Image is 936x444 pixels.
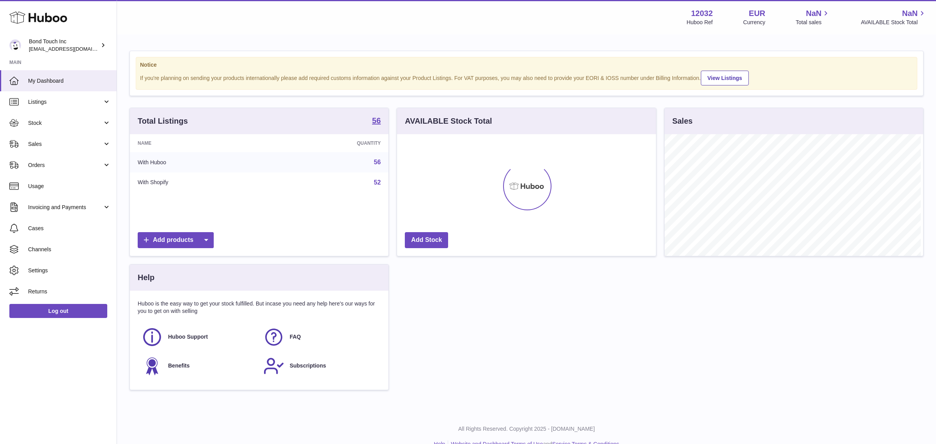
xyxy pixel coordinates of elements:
a: NaN AVAILABLE Stock Total [861,8,927,26]
img: internalAdmin-12032@internal.huboo.com [9,39,21,51]
span: Invoicing and Payments [28,204,103,211]
td: With Huboo [130,152,269,172]
a: Log out [9,304,107,318]
a: 56 [374,159,381,165]
span: Cases [28,225,111,232]
p: All Rights Reserved. Copyright 2025 - [DOMAIN_NAME] [123,425,930,433]
h3: Total Listings [138,116,188,126]
a: Huboo Support [142,327,255,348]
div: If you're planning on sending your products internationally please add required customs informati... [140,69,913,85]
div: Bond Touch Inc [29,38,99,53]
td: With Shopify [130,172,269,193]
strong: Notice [140,61,913,69]
a: Add products [138,232,214,248]
span: Huboo Support [168,333,208,341]
th: Name [130,134,269,152]
a: Add Stock [405,232,448,248]
span: Listings [28,98,103,106]
span: Benefits [168,362,190,369]
span: Settings [28,267,111,274]
span: My Dashboard [28,77,111,85]
h3: AVAILABLE Stock Total [405,116,492,126]
span: Stock [28,119,103,127]
strong: 12032 [691,8,713,19]
span: AVAILABLE Stock Total [861,19,927,26]
span: FAQ [290,333,301,341]
span: Total sales [796,19,830,26]
span: Orders [28,162,103,169]
p: Huboo is the easy way to get your stock fulfilled. But incase you need any help here's our ways f... [138,300,381,315]
a: Subscriptions [263,355,377,377]
a: NaN Total sales [796,8,830,26]
a: 52 [374,179,381,186]
h3: Help [138,272,154,283]
span: Usage [28,183,111,190]
a: FAQ [263,327,377,348]
a: 56 [372,117,381,126]
div: Currency [743,19,766,26]
span: NaN [806,8,821,19]
div: Huboo Ref [687,19,713,26]
th: Quantity [269,134,389,152]
a: View Listings [701,71,749,85]
span: Subscriptions [290,362,326,369]
span: NaN [902,8,918,19]
span: [EMAIL_ADDRESS][DOMAIN_NAME] [29,46,115,52]
span: Channels [28,246,111,253]
strong: 56 [372,117,381,124]
span: Sales [28,140,103,148]
h3: Sales [672,116,693,126]
span: Returns [28,288,111,295]
strong: EUR [749,8,765,19]
a: Benefits [142,355,255,377]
